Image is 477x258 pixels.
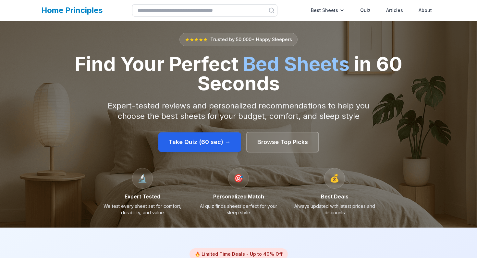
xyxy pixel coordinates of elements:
a: Quiz [356,4,374,17]
p: AI quiz finds sheets perfect for your sleep style [194,203,283,216]
p: Expert-tested reviews and personalized recommendations to help you choose the best sheets for you... [93,101,384,121]
a: About [415,4,436,17]
span: Trusted by 50,000+ Happy Sleepers [210,36,292,43]
a: Articles [382,4,407,17]
h1: Find Your Perfect in 60 Seconds [62,54,415,93]
span: Bed Sheets [243,52,349,75]
div: Best Sheets [307,4,349,17]
p: Always updated with latest prices and discounts [290,203,379,216]
span: 💰 [330,173,339,184]
h3: Personalized Match [194,193,283,200]
a: Browse Top Picks [246,132,319,152]
p: We test every sheet set for comfort, durability, and value [98,203,187,216]
a: Take Quiz (60 sec) → [158,132,241,152]
a: Home Principles [41,6,103,15]
span: 🔬 [138,173,147,184]
span: 🎯 [234,173,243,184]
h3: Expert Tested [98,193,187,200]
h3: Best Deals [290,193,379,200]
span: ★★★★★ [185,36,208,43]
